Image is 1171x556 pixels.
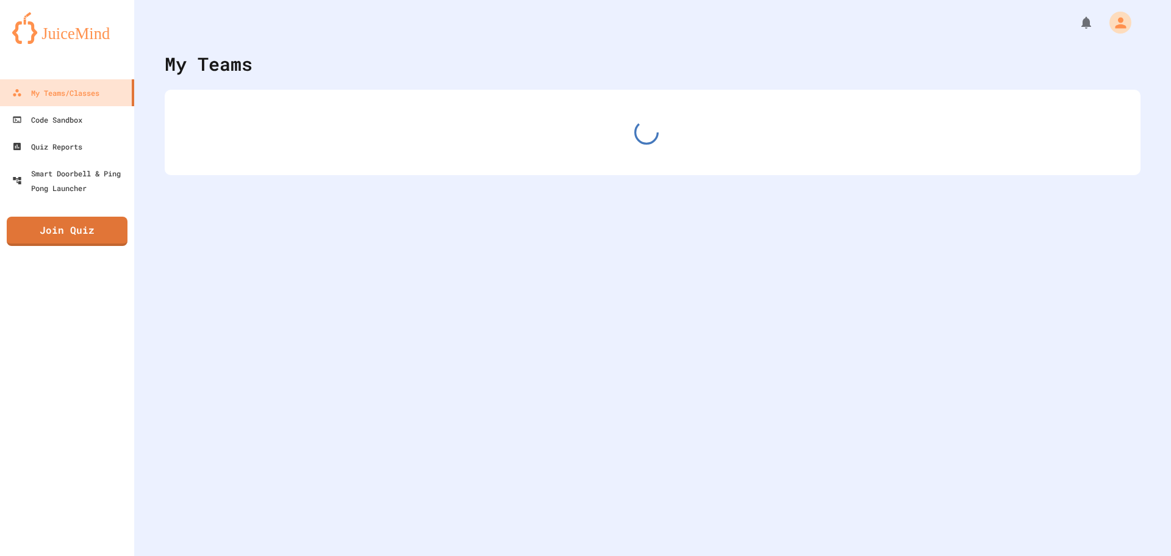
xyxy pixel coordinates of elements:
div: Quiz Reports [12,139,82,154]
div: Code Sandbox [12,112,82,127]
img: logo-orange.svg [12,12,122,44]
a: Join Quiz [7,217,127,246]
div: My Teams [165,50,252,78]
div: Smart Doorbell & Ping Pong Launcher [12,166,129,195]
div: My Account [1097,9,1134,37]
div: My Notifications [1056,12,1097,33]
iframe: chat widget [1120,507,1159,544]
iframe: chat widget [1070,454,1159,506]
div: My Teams/Classes [12,85,99,100]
